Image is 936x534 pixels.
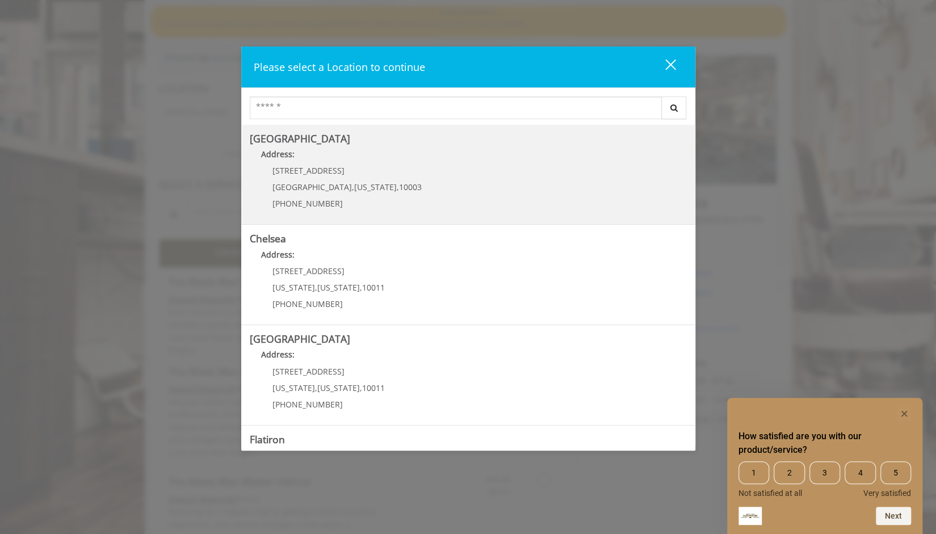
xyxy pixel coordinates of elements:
[261,249,295,260] b: Address:
[272,282,315,293] span: [US_STATE]
[250,432,285,446] b: Flatiron
[362,382,385,393] span: 10011
[738,489,802,498] span: Not satisfied at all
[272,182,352,192] span: [GEOGRAPHIC_DATA]
[652,58,675,75] div: close dialog
[897,407,911,421] button: Hide survey
[254,60,425,74] span: Please select a Location to continue
[863,489,911,498] span: Very satisfied
[315,282,317,293] span: ,
[774,461,804,484] span: 2
[272,366,345,377] span: [STREET_ADDRESS]
[250,96,687,125] div: Center Select
[250,232,286,245] b: Chelsea
[845,461,875,484] span: 4
[272,198,343,209] span: [PHONE_NUMBER]
[876,507,911,525] button: Next question
[272,382,315,393] span: [US_STATE]
[315,382,317,393] span: ,
[738,461,911,498] div: How satisfied are you with our product/service? Select an option from 1 to 5, with 1 being Not sa...
[317,382,360,393] span: [US_STATE]
[317,282,360,293] span: [US_STATE]
[399,182,422,192] span: 10003
[272,266,345,276] span: [STREET_ADDRESS]
[362,282,385,293] span: 10011
[272,399,343,410] span: [PHONE_NUMBER]
[738,407,911,525] div: How satisfied are you with our product/service? Select an option from 1 to 5, with 1 being Not sa...
[261,149,295,159] b: Address:
[880,461,911,484] span: 5
[250,132,350,145] b: [GEOGRAPHIC_DATA]
[272,165,345,176] span: [STREET_ADDRESS]
[354,182,397,192] span: [US_STATE]
[360,282,362,293] span: ,
[360,382,362,393] span: ,
[261,349,295,360] b: Address:
[738,430,911,457] h2: How satisfied are you with our product/service? Select an option from 1 to 5, with 1 being Not sa...
[668,104,681,112] i: Search button
[272,298,343,309] span: [PHONE_NUMBER]
[738,461,769,484] span: 1
[644,55,683,78] button: close dialog
[250,96,662,119] input: Search Center
[250,332,350,346] b: [GEOGRAPHIC_DATA]
[809,461,840,484] span: 3
[352,182,354,192] span: ,
[397,182,399,192] span: ,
